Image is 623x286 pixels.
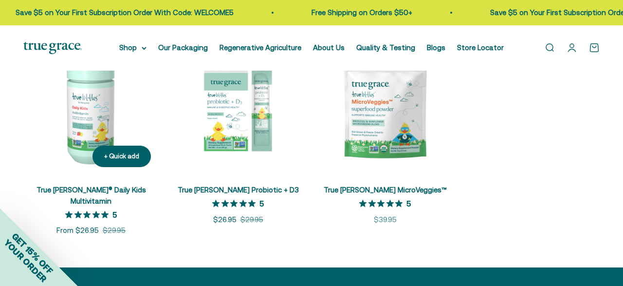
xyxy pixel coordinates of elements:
p: 5 [259,198,264,208]
span: 5 out 5 stars rating in total 3 reviews [212,197,259,210]
p: 5 [112,210,117,219]
img: True Littles® Daily Kids Multivitamin [23,39,159,175]
div: + Quick add [104,152,139,162]
sale-price: $39.95 [374,214,397,226]
span: 5 out 5 stars rating in total 4 reviews [65,208,112,221]
summary: Shop [119,42,147,54]
a: Quality & Testing [356,43,415,52]
a: Our Packaging [158,43,208,52]
a: About Us [313,43,345,52]
span: GET 15% OFF [10,230,55,276]
a: Store Locator [457,43,504,52]
compare-at-price: $29.95 [103,225,126,236]
span: 5 out 5 stars rating in total 3 reviews [359,197,406,210]
img: Kids Daily Superfood for Immune Health* Easy way for kids to get more greens in their diet Regene... [317,39,453,175]
p: Save $5 on Your First Subscription Order With Code: WELCOME5 [15,7,233,19]
a: True [PERSON_NAME] MicroVeggies™ [324,186,447,194]
sale-price: $26.95 [213,214,237,226]
compare-at-price: $29.95 [240,214,263,226]
a: True [PERSON_NAME] Probiotic + D3 [178,186,299,194]
img: Vitamin D is essential for your little one’s development and immune health, and it can be tricky ... [170,39,306,175]
span: YOUR ORDER [2,237,49,284]
a: Blogs [427,43,445,52]
a: Free Shipping on Orders $50+ [311,8,412,17]
p: 5 [406,198,411,208]
button: + Quick add [92,146,151,168]
a: Regenerative Agriculture [220,43,301,52]
a: True [PERSON_NAME]® Daily Kids Multivitamin [37,186,146,205]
